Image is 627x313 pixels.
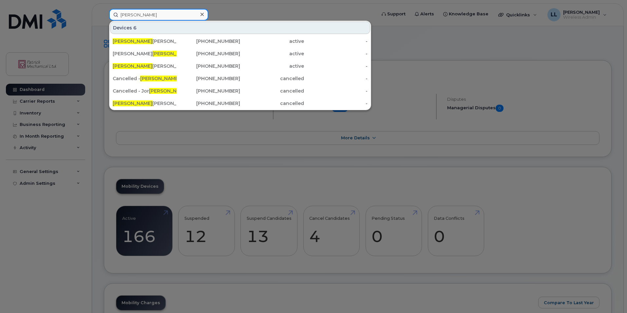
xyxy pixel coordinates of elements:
div: [PERSON_NAME] [113,63,177,69]
span: 6 [133,25,137,31]
div: - [304,63,368,69]
div: - [304,100,368,107]
a: [PERSON_NAME][PERSON_NAME]yluk[PHONE_NUMBER]active- [110,48,370,60]
div: active [240,38,304,44]
span: [PERSON_NAME] [149,88,189,94]
div: [PHONE_NUMBER] [177,38,240,44]
span: [PERSON_NAME] [113,100,152,106]
span: [PERSON_NAME] [113,63,152,69]
div: [PHONE_NUMBER] [177,88,240,94]
div: cancelled [240,75,304,82]
div: - [304,88,368,94]
div: - [304,38,368,44]
div: [PHONE_NUMBER] [177,75,240,82]
div: cancelled [240,88,304,94]
a: [PERSON_NAME][PERSON_NAME][PHONE_NUMBER]active- [110,60,370,72]
a: [PERSON_NAME][PERSON_NAME][PHONE_NUMBER]active- [110,35,370,47]
div: - [304,75,368,82]
div: Cancelled - Jor Jesseau [113,88,177,94]
div: [PHONE_NUMBER] [177,50,240,57]
div: [PHONE_NUMBER] [177,100,240,107]
div: active [240,63,304,69]
a: Cancelled -[PERSON_NAME][PERSON_NAME][PHONE_NUMBER]cancelled- [110,73,370,84]
a: Cancelled - Jor[PERSON_NAME]Jesseau[PHONE_NUMBER]cancelled- [110,85,370,97]
div: - [304,50,368,57]
span: [PERSON_NAME] [152,51,192,57]
div: [PERSON_NAME] [113,38,177,44]
div: [PERSON_NAME] [113,100,177,107]
div: Devices [110,22,370,34]
div: active [240,50,304,57]
a: [PERSON_NAME][PERSON_NAME][PHONE_NUMBER]cancelled- [110,97,370,109]
span: [PERSON_NAME] [113,38,152,44]
span: [PERSON_NAME] [140,76,180,81]
div: Cancelled - [PERSON_NAME] [113,75,177,82]
div: [PHONE_NUMBER] [177,63,240,69]
div: cancelled [240,100,304,107]
div: [PERSON_NAME] yluk [113,50,177,57]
